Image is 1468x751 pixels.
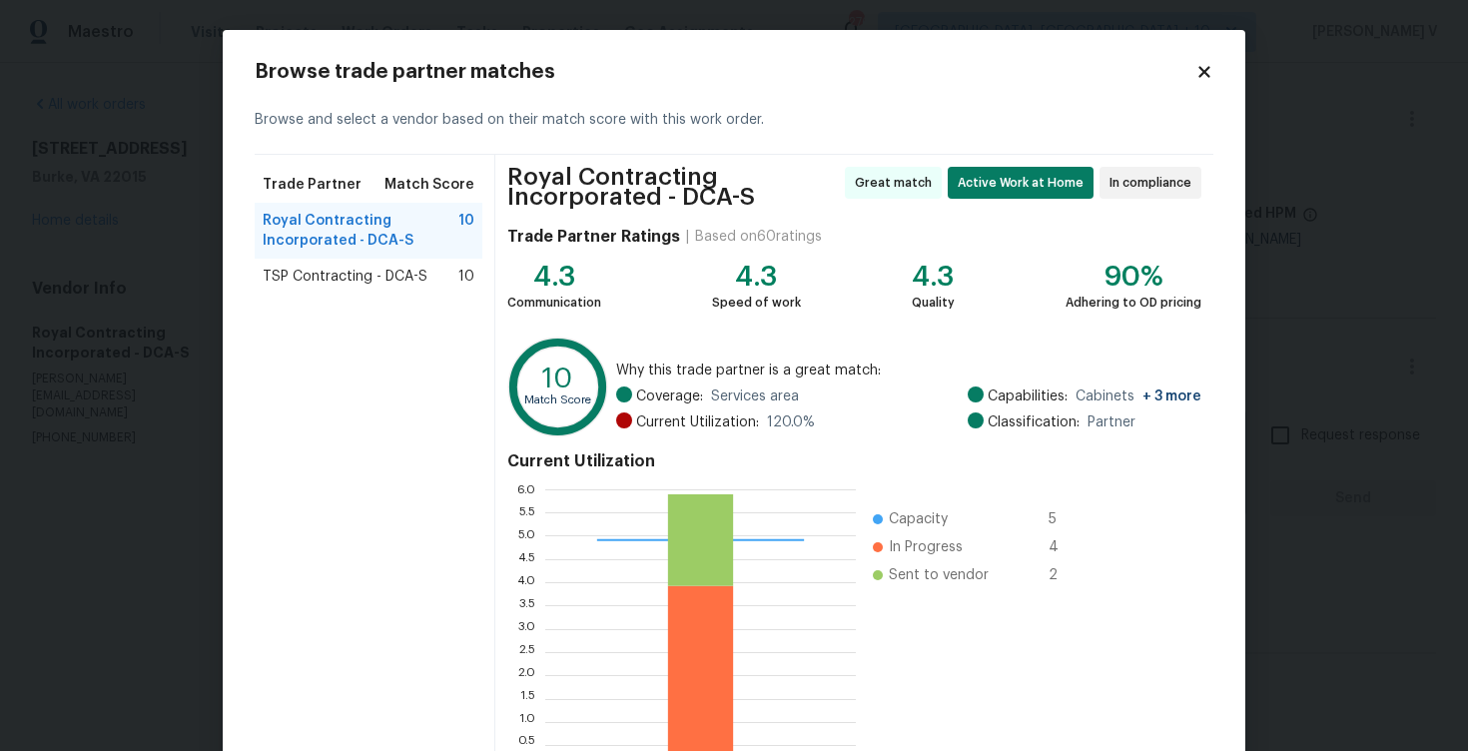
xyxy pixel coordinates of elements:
[855,173,940,193] span: Great match
[1049,509,1081,529] span: 5
[458,211,474,251] span: 10
[517,669,535,681] text: 2.0
[458,267,474,287] span: 10
[517,529,535,541] text: 5.0
[518,599,535,611] text: 3.5
[889,537,963,557] span: In Progress
[518,646,535,658] text: 2.5
[695,227,822,247] div: Based on 60 ratings
[517,553,535,565] text: 4.5
[520,693,535,705] text: 1.5
[384,175,474,195] span: Match Score
[516,483,535,495] text: 6.0
[1109,173,1199,193] span: In compliance
[767,412,815,432] span: 120.0 %
[255,86,1213,155] div: Browse and select a vendor based on their match score with this work order.
[1066,293,1201,313] div: Adhering to OD pricing
[712,293,801,313] div: Speed of work
[516,576,535,588] text: 4.0
[889,509,948,529] span: Capacity
[263,175,362,195] span: Trade Partner
[507,267,601,287] div: 4.3
[636,386,703,406] span: Coverage:
[912,293,955,313] div: Quality
[519,716,535,728] text: 1.0
[517,739,535,751] text: 0.5
[1142,389,1201,403] span: + 3 more
[912,267,955,287] div: 4.3
[1088,412,1135,432] span: Partner
[1066,267,1201,287] div: 90%
[680,227,695,247] div: |
[263,267,427,287] span: TSP Contracting - DCA-S
[1076,386,1201,406] span: Cabinets
[636,412,759,432] span: Current Utilization:
[517,623,535,635] text: 3.0
[507,227,680,247] h4: Trade Partner Ratings
[958,173,1092,193] span: Active Work at Home
[524,394,591,405] text: Match Score
[1049,537,1081,557] span: 4
[711,386,799,406] span: Services area
[263,211,458,251] span: Royal Contracting Incorporated - DCA-S
[518,506,535,518] text: 5.5
[255,62,1195,82] h2: Browse trade partner matches
[507,451,1201,471] h4: Current Utilization
[507,167,839,207] span: Royal Contracting Incorporated - DCA-S
[1049,565,1081,585] span: 2
[616,361,1201,380] span: Why this trade partner is a great match:
[988,412,1080,432] span: Classification:
[507,293,601,313] div: Communication
[889,565,989,585] span: Sent to vendor
[712,267,801,287] div: 4.3
[542,365,573,392] text: 10
[988,386,1068,406] span: Capabilities:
